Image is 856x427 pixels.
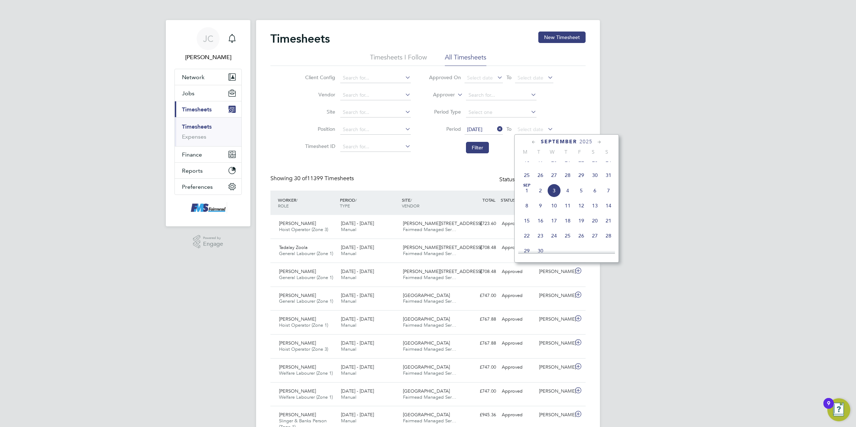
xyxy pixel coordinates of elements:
input: Search for... [466,90,537,100]
span: [DATE] - [DATE] [341,340,374,346]
span: VENDOR [402,203,419,208]
div: [PERSON_NAME] [536,361,573,373]
span: 30 [534,244,547,258]
span: Fairmead Managed Ser… [403,274,456,280]
span: 11399 Timesheets [294,175,354,182]
li: All Timesheets [445,53,486,66]
span: Joanne Conway [174,53,242,62]
span: Fairmead Managed Ser… [403,250,456,256]
span: 25 [561,229,574,243]
span: [PERSON_NAME] [279,340,316,346]
input: Search for... [340,107,411,117]
input: Select one [466,107,537,117]
span: JC [203,34,213,43]
span: 2025 [580,139,592,145]
span: 6 [588,184,602,197]
label: Site [303,109,335,115]
span: Fairmead Managed Ser… [403,322,456,328]
div: Approved [499,409,536,421]
span: Engage [203,241,223,247]
button: Jobs [175,85,241,101]
span: Tadalay Zoola [279,244,308,250]
span: September [541,139,577,145]
input: Search for... [340,73,411,83]
span: S [586,149,600,155]
span: T [532,149,545,155]
span: [GEOGRAPHIC_DATA] [403,364,450,370]
span: 29 [520,244,534,258]
span: Fairmead Managed Ser… [403,418,456,424]
span: 30 [588,168,602,182]
span: Manual [341,274,356,280]
span: 16 [534,214,547,227]
span: 9 [534,199,547,212]
input: Search for... [340,90,411,100]
span: [PERSON_NAME] [279,412,316,418]
span: Hoist Operator (Zone 3) [279,226,328,232]
span: Timesheets [182,106,212,113]
div: WORKER [276,193,338,212]
div: £767.88 [462,337,499,349]
span: Hoist Operator (Zone 3) [279,346,328,352]
span: [PERSON_NAME][STREET_ADDRESS] [403,244,482,250]
span: Reports [182,167,203,174]
div: Showing [270,175,355,182]
span: 25 [520,168,534,182]
span: W [545,149,559,155]
div: Approved [499,337,536,349]
span: 26 [534,168,547,182]
span: Fairmead Managed Ser… [403,298,456,304]
span: [GEOGRAPHIC_DATA] [403,412,450,418]
div: Approved [499,266,536,278]
span: Manual [341,298,356,304]
span: [PERSON_NAME][STREET_ADDRESS] [403,268,482,274]
span: Fairmead Managed Ser… [403,226,456,232]
div: 9 [827,403,830,413]
span: To [504,73,514,82]
a: Powered byEngage [193,235,223,249]
span: 7 [602,184,615,197]
span: M [518,149,532,155]
span: ROLE [278,203,289,208]
span: 12 [574,199,588,212]
span: Finance [182,151,202,158]
button: Finance [175,147,241,162]
span: / [355,197,357,203]
div: [PERSON_NAME] [536,290,573,302]
span: 20 [588,214,602,227]
span: Select date [467,75,493,81]
span: 15 [520,214,534,227]
span: Fairmead Managed Ser… [403,346,456,352]
span: [PERSON_NAME] [279,220,316,226]
div: Approved [499,242,536,254]
span: [GEOGRAPHIC_DATA] [403,292,450,298]
span: 28 [561,168,574,182]
button: Open Resource Center, 9 new notifications [827,398,850,421]
span: 2 [534,184,547,197]
span: S [600,149,614,155]
label: Period [429,126,461,132]
span: Manual [341,370,356,376]
div: £723.60 [462,218,499,230]
span: [GEOGRAPHIC_DATA] [403,340,450,346]
span: 1 [520,184,534,197]
span: 24 [547,229,561,243]
button: Timesheets [175,101,241,117]
span: Fairmead Managed Ser… [403,370,456,376]
button: Preferences [175,179,241,195]
label: Period Type [429,109,461,115]
img: f-mead-logo-retina.png [189,202,227,214]
div: £945.36 [462,409,499,421]
div: £747.00 [462,385,499,397]
span: General Labourer (Zone 1) [279,298,333,304]
span: Manual [341,346,356,352]
label: Approved On [429,74,461,81]
span: 14 [602,199,615,212]
a: JC[PERSON_NAME] [174,27,242,62]
li: Timesheets I Follow [370,53,427,66]
span: [PERSON_NAME][STREET_ADDRESS] [403,220,482,226]
div: [PERSON_NAME] [536,385,573,397]
span: [DATE] - [DATE] [341,268,374,274]
span: 11 [561,199,574,212]
div: Approved [499,313,536,325]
